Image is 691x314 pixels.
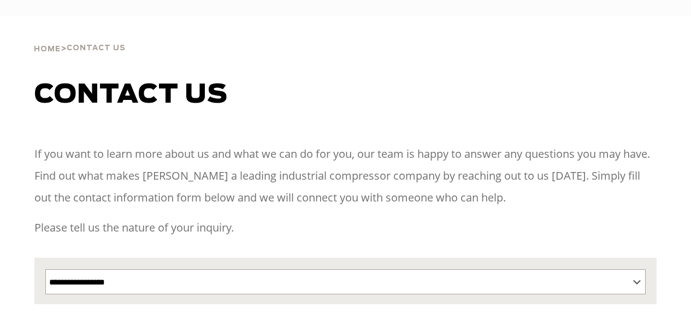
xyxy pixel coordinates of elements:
span: Contact us [34,82,228,108]
p: If you want to learn more about us and what we can do for you, our team is happy to answer any qu... [34,143,657,209]
div: > [34,16,126,58]
span: Contact Us [67,45,126,52]
a: Home [34,44,61,54]
span: Home [34,46,61,53]
p: Please tell us the nature of your inquiry. [34,217,657,239]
